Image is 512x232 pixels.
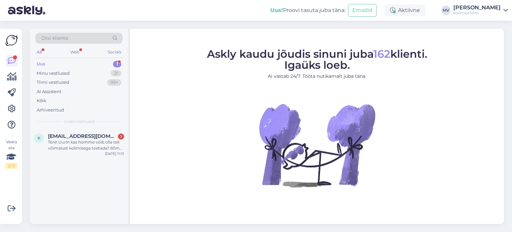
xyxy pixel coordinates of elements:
[453,10,501,16] div: kolimisrõõm
[37,79,69,86] div: Tiimi vestlused
[270,6,345,14] div: Proovi tasuta juba täna:
[111,70,121,77] div: 21
[441,6,451,15] div: MV
[37,97,46,104] div: Kõik
[48,139,124,151] div: Tere! Uurin kas homme võib olla teil võimalust kolimisega toetada? 60m2 korter, ilmselt 2 või 3 a...
[106,48,123,56] div: Socials
[118,134,124,140] div: 1
[64,119,95,125] span: Uued vestlused
[37,107,64,113] div: Arhiveeritud
[37,88,61,95] div: AI Assistent
[37,61,45,67] div: Uus
[257,85,377,205] img: No Chat active
[270,7,283,13] b: Uus!
[207,47,427,71] span: Askly kaudu jõudis sinuni juba klienti. Igaüks loeb.
[35,48,43,56] div: All
[5,139,17,169] div: Vaata siia
[385,4,425,16] div: Aktiivne
[5,34,18,47] img: Askly Logo
[453,5,508,16] a: [PERSON_NAME]kolimisrõõm
[5,163,17,169] div: 2 / 3
[348,4,377,17] button: Emailid
[207,73,427,80] p: AI vastab 24/7. Tööta nutikamalt juba täna.
[107,79,121,86] div: 99+
[69,48,81,56] div: Web
[453,5,501,10] div: [PERSON_NAME]
[37,70,70,77] div: Minu vestlused
[38,136,41,141] span: k
[113,61,121,67] div: 1
[105,151,124,156] div: [DATE] 11:13
[41,35,68,42] span: Otsi kliente
[373,47,390,60] span: 162
[48,133,117,139] span: kristopeterson@gmail.com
